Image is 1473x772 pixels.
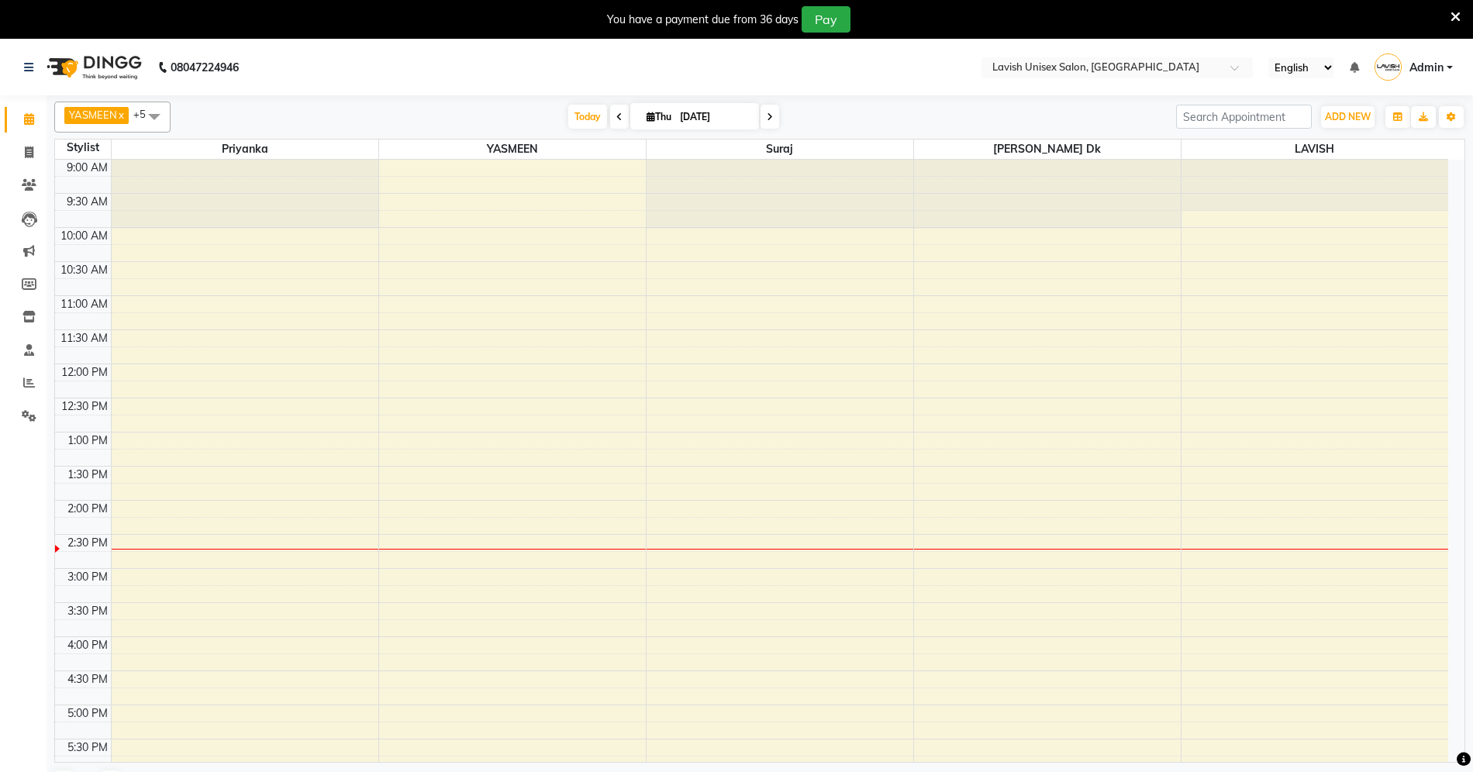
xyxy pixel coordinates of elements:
div: 5:30 PM [64,739,111,756]
div: 9:00 AM [64,160,111,176]
div: 2:30 PM [64,535,111,551]
div: You have a payment due from 36 days [607,12,799,28]
div: 9:30 AM [64,194,111,210]
div: 5:00 PM [64,705,111,722]
input: 2025-09-04 [675,105,753,129]
button: ADD NEW [1321,106,1375,128]
img: logo [40,46,146,89]
span: Admin [1409,60,1444,76]
span: priyanka [112,140,378,159]
span: ADD NEW [1325,111,1371,122]
a: x [117,109,124,121]
div: 4:30 PM [64,671,111,688]
div: 3:30 PM [64,603,111,619]
span: Today [568,105,607,129]
span: +5 [133,108,157,120]
div: 11:00 AM [57,296,111,312]
div: 2:00 PM [64,501,111,517]
span: YASMEEN [379,140,646,159]
div: 1:30 PM [64,467,111,483]
div: 12:30 PM [58,398,111,415]
span: [PERSON_NAME] Dk [914,140,1181,159]
span: Thu [643,111,675,122]
input: Search Appointment [1176,105,1312,129]
div: 4:00 PM [64,637,111,653]
div: 10:30 AM [57,262,111,278]
img: Admin [1375,53,1402,81]
div: 12:00 PM [58,364,111,381]
b: 08047224946 [171,46,239,89]
div: 1:00 PM [64,433,111,449]
div: Stylist [55,140,111,156]
div: 11:30 AM [57,330,111,346]
div: 10:00 AM [57,228,111,244]
div: 3:00 PM [64,569,111,585]
span: LAVISH [1182,140,1449,159]
button: Pay [802,6,850,33]
span: suraj [647,140,913,159]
